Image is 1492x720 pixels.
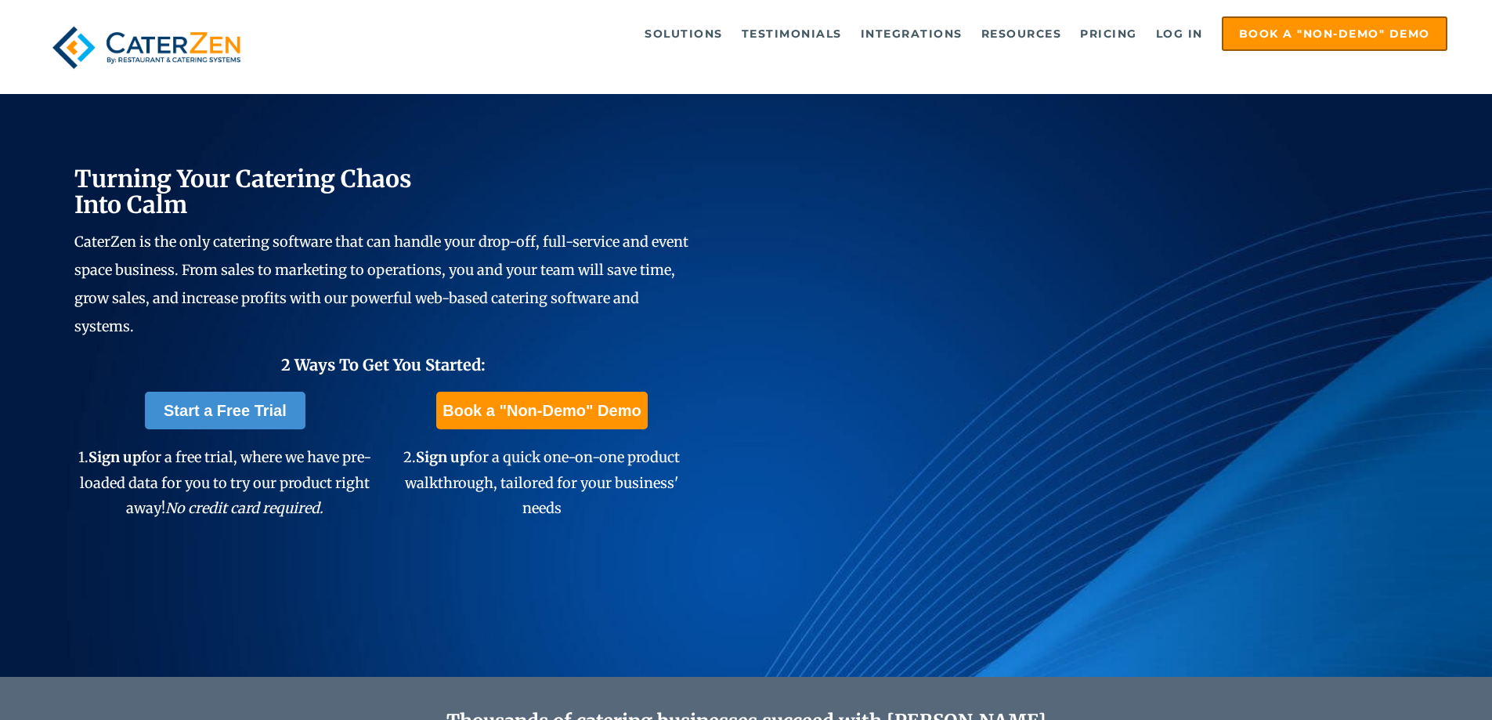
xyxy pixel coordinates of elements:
a: Solutions [637,18,731,49]
em: No credit card required. [165,499,323,517]
a: Start a Free Trial [145,392,305,429]
span: CaterZen is the only catering software that can handle your drop-off, full-service and event spac... [74,233,688,335]
span: 2 Ways To Get You Started: [281,355,486,374]
a: Book a "Non-Demo" Demo [1222,16,1447,51]
a: Testimonials [734,18,850,49]
a: Pricing [1072,18,1145,49]
span: 2. for a quick one-on-one product walkthrough, tailored for your business' needs [403,448,680,517]
div: Navigation Menu [284,16,1447,51]
span: Sign up [416,448,468,466]
a: Book a "Non-Demo" Demo [436,392,647,429]
span: Sign up [89,448,141,466]
a: Log in [1148,18,1211,49]
a: Resources [974,18,1070,49]
span: Turning Your Catering Chaos Into Calm [74,164,412,219]
span: 1. for a free trial, where we have pre-loaded data for you to try our product right away! [78,448,371,517]
a: Integrations [853,18,970,49]
img: caterzen [45,16,248,78]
